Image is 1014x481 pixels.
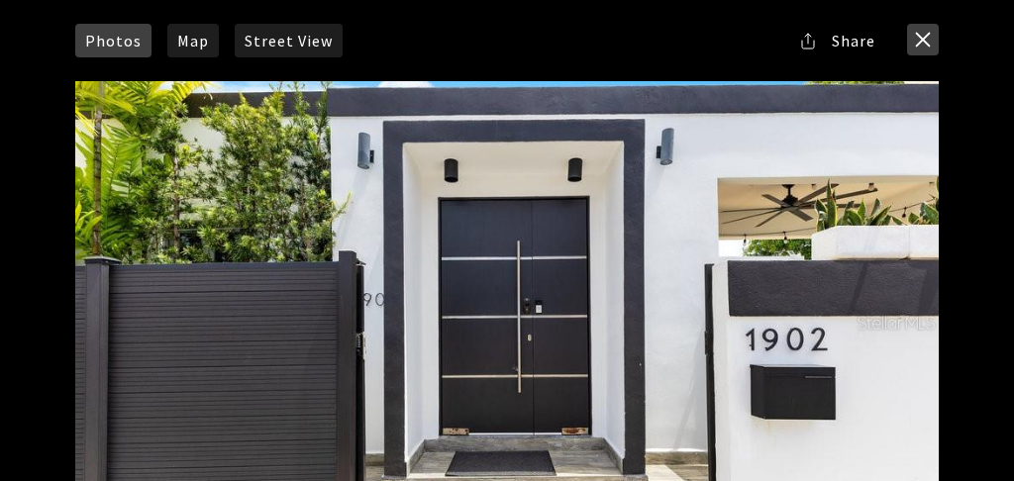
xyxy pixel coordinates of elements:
a: Photos [75,24,152,57]
a: Street View [235,24,343,57]
span: Map [177,33,209,48]
span: Street View [245,33,333,48]
button: close modal [907,24,939,55]
span: Photos [85,33,142,48]
span: Share [832,33,875,48]
a: Map [167,24,219,57]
